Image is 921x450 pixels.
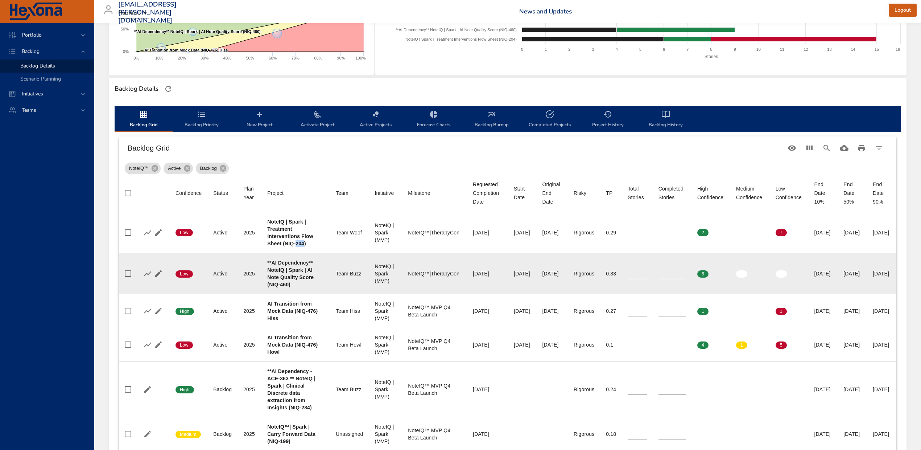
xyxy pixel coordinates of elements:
span: TP [606,189,616,197]
text: 20% [178,56,186,60]
div: [DATE] [843,307,861,315]
span: 1 [697,308,709,315]
b: NoteIQ | Spark | Treatment Interventions Flow Sheet (NIQ-204) [267,219,313,246]
text: 70% [292,56,300,60]
div: Sort [408,189,430,197]
div: Team Woof [336,229,363,236]
div: Raintree [118,7,149,19]
text: 60% [269,56,277,60]
div: Sort [267,189,284,197]
div: [DATE] [473,430,502,438]
span: NoteIQ™ [125,165,153,172]
div: 2025 [243,270,256,277]
span: Backlog Priority [177,110,226,129]
div: [DATE] [542,229,562,236]
div: Sort [175,189,202,197]
span: Completed Projects [525,110,574,129]
div: [DATE] [843,430,861,438]
div: Rigorous [574,270,594,277]
b: AI Transition from Mock Data (NIQ-476) Hiss [267,301,318,321]
text: 12 [804,47,808,52]
div: End Date 90% [873,180,891,206]
button: Download CSV [835,139,853,157]
div: [DATE] [473,341,502,348]
div: [DATE] [814,307,832,315]
text: 90% [337,56,345,60]
button: Edit Project Details [153,227,164,238]
span: Low [175,271,193,277]
div: Rigorous [574,386,594,393]
span: Completed Stories [658,184,686,202]
div: backlog-tab [115,106,901,132]
span: 4 [697,342,709,348]
button: Edit Project Details [153,306,164,316]
span: High [175,386,194,393]
div: NoteIQ™ MVP Q4 Beta Launch [408,427,461,441]
h6: Backlog Grid [128,142,783,154]
text: 50% [246,56,254,60]
span: Low [175,229,193,236]
h3: [EMAIL_ADDRESS][PERSON_NAME][DOMAIN_NAME] [118,1,177,24]
div: NoteIQ | Spark (MVP) [375,423,397,445]
div: [DATE] [542,341,562,348]
div: Unassigned [336,430,363,438]
div: Sort [697,184,724,202]
div: [DATE] [814,341,832,348]
button: View Columns [801,139,818,157]
text: 15 [874,47,879,52]
button: Show Burnup [142,339,153,350]
text: 0 [521,47,523,52]
div: NoteIQ | Spark (MVP) [375,334,397,356]
div: [DATE] [514,270,531,277]
div: Sort [243,184,256,202]
div: Table Toolbar [119,136,896,160]
text: 40% [223,56,231,60]
div: NoteIQ™ MVP Q4 Beta Launch [408,337,461,352]
div: Rigorous [574,229,594,236]
button: Logout [889,4,917,17]
button: Show Burnup [142,306,153,316]
div: Active [213,341,232,348]
text: AI Transition from Mock Data (NIQ-476) Hiss [144,48,228,52]
div: Sort [736,184,764,202]
div: [DATE] [873,229,891,236]
div: 0.1 [606,341,616,348]
div: 0.33 [606,270,616,277]
div: Sort [336,189,348,197]
span: 5 [776,342,787,348]
span: 0 [776,271,787,277]
div: Initiative [375,189,394,197]
div: Sort [628,184,647,202]
div: 2025 [243,430,256,438]
a: News and Updates [519,7,572,16]
div: NoteIQ™ [125,163,161,174]
text: NoteIQ | Spark | Treatment Interventions Flow Sheet (NIQ-204) [405,37,517,41]
button: Show Burnup [142,227,153,238]
div: Team Buzz [336,270,363,277]
span: Project History [583,110,632,129]
div: [DATE] [873,430,891,438]
span: 0 [736,308,747,315]
div: Sort [776,184,803,202]
span: Risky [574,189,594,197]
text: 16 [896,47,900,52]
div: [DATE] [542,307,562,315]
span: Plan Year [243,184,256,202]
div: Start Date [514,184,531,202]
div: Sort [658,184,686,202]
div: Active [213,307,232,315]
div: Project [267,189,284,197]
text: 3 [592,47,594,52]
div: Confidence [175,189,202,197]
span: Team [336,189,363,197]
div: Active [213,229,232,236]
span: Backlog [16,48,45,55]
div: Sort [574,189,586,197]
div: Active [164,163,193,174]
div: [DATE] [814,430,832,438]
div: [DATE] [814,229,832,236]
text: 4 [615,47,618,52]
div: Sort [606,189,612,197]
div: Team Hiss [336,307,363,315]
